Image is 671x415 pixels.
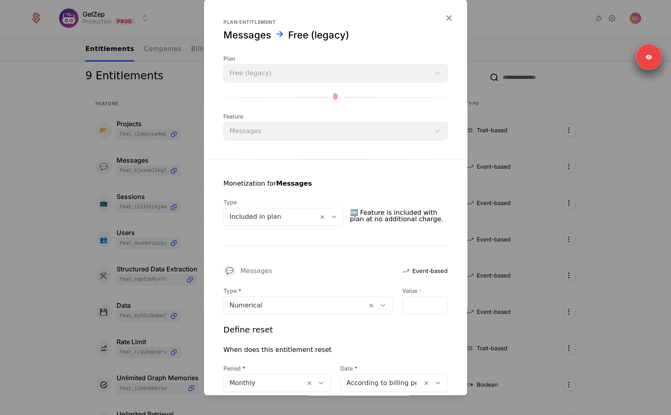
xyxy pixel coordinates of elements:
[223,29,271,42] div: Messages
[223,55,448,63] span: Plan
[223,287,393,295] span: Type
[402,287,448,295] label: Value
[223,265,236,277] div: 💬
[288,29,349,42] div: Free (legacy)
[340,364,448,373] span: Date
[223,179,312,188] div: Monetization for
[240,268,272,274] div: Messages
[276,180,312,187] strong: Messages
[350,206,448,226] span: 🆓 Feature is included with plan at no additional charge.
[223,345,331,355] div: When does this entitlement reset
[223,198,344,206] span: Type
[412,267,448,275] span: Event-based
[223,19,448,25] div: Plan entitlement
[223,364,331,373] span: Period
[223,112,448,121] span: Feature
[223,324,273,335] div: Define reset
